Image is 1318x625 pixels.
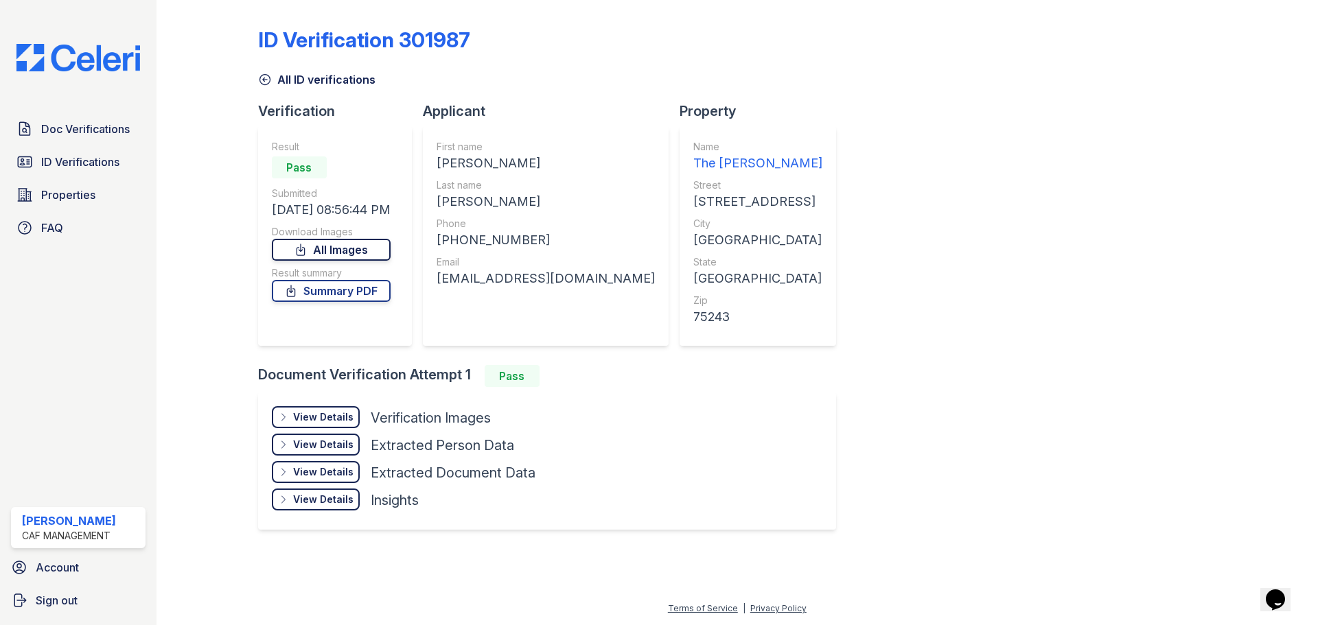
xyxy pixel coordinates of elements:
[437,231,655,250] div: [PHONE_NUMBER]
[5,44,151,71] img: CE_Logo_Blue-a8612792a0a2168367f1c8372b55b34899dd931a85d93a1a3d3e32e68fde9ad4.png
[371,463,535,482] div: Extracted Document Data
[437,255,655,269] div: Email
[693,255,822,269] div: State
[437,140,655,154] div: First name
[258,102,423,121] div: Verification
[272,266,391,280] div: Result summary
[437,154,655,173] div: [PERSON_NAME]
[272,280,391,302] a: Summary PDF
[437,192,655,211] div: [PERSON_NAME]
[371,436,514,455] div: Extracted Person Data
[680,102,847,121] div: Property
[293,493,354,506] div: View Details
[258,27,470,52] div: ID Verification 301987
[272,156,327,178] div: Pass
[693,231,822,250] div: [GEOGRAPHIC_DATA]
[750,603,807,613] a: Privacy Policy
[693,217,822,231] div: City
[293,465,354,479] div: View Details
[258,365,847,387] div: Document Verification Attempt 1
[437,178,655,192] div: Last name
[41,121,130,137] span: Doc Verifications
[293,438,354,451] div: View Details
[293,410,354,424] div: View Details
[693,269,822,288] div: [GEOGRAPHIC_DATA]
[668,603,738,613] a: Terms of Service
[371,491,419,510] div: Insights
[36,559,79,576] span: Account
[693,192,822,211] div: [STREET_ADDRESS]
[11,214,146,241] a: FAQ
[423,102,680,121] div: Applicant
[41,154,119,170] span: ID Verifications
[437,269,655,288] div: [EMAIL_ADDRESS][DOMAIN_NAME]
[437,217,655,231] div: Phone
[258,71,375,88] a: All ID verifications
[41,220,63,236] span: FAQ
[693,154,822,173] div: The [PERSON_NAME]
[5,587,151,614] a: Sign out
[11,181,146,209] a: Properties
[743,603,745,613] div: |
[11,148,146,176] a: ID Verifications
[11,115,146,143] a: Doc Verifications
[693,178,822,192] div: Street
[36,592,78,609] span: Sign out
[693,140,822,154] div: Name
[5,554,151,581] a: Account
[371,408,491,427] div: Verification Images
[693,294,822,307] div: Zip
[22,529,116,543] div: CAF Management
[485,365,540,387] div: Pass
[41,187,95,203] span: Properties
[1260,570,1304,611] iframe: chat widget
[272,140,391,154] div: Result
[272,187,391,200] div: Submitted
[693,307,822,327] div: 75243
[22,512,116,529] div: [PERSON_NAME]
[272,239,391,261] a: All Images
[272,200,391,220] div: [DATE] 08:56:44 PM
[272,225,391,239] div: Download Images
[693,140,822,173] a: Name The [PERSON_NAME]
